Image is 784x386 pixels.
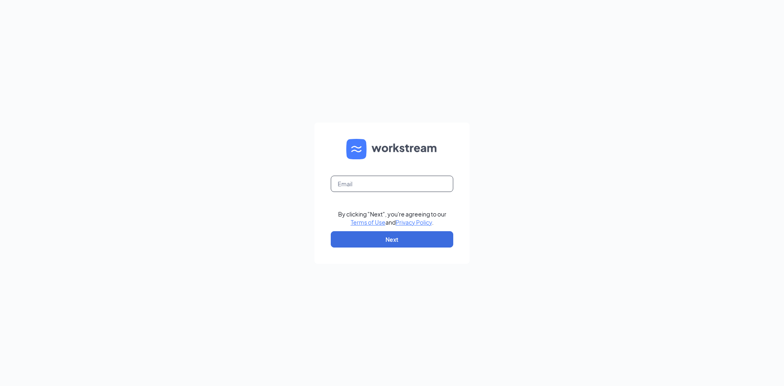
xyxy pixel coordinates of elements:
[346,139,438,159] img: WS logo and Workstream text
[331,231,453,248] button: Next
[396,219,432,226] a: Privacy Policy
[351,219,385,226] a: Terms of Use
[338,210,446,226] div: By clicking "Next", you're agreeing to our and .
[331,176,453,192] input: Email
